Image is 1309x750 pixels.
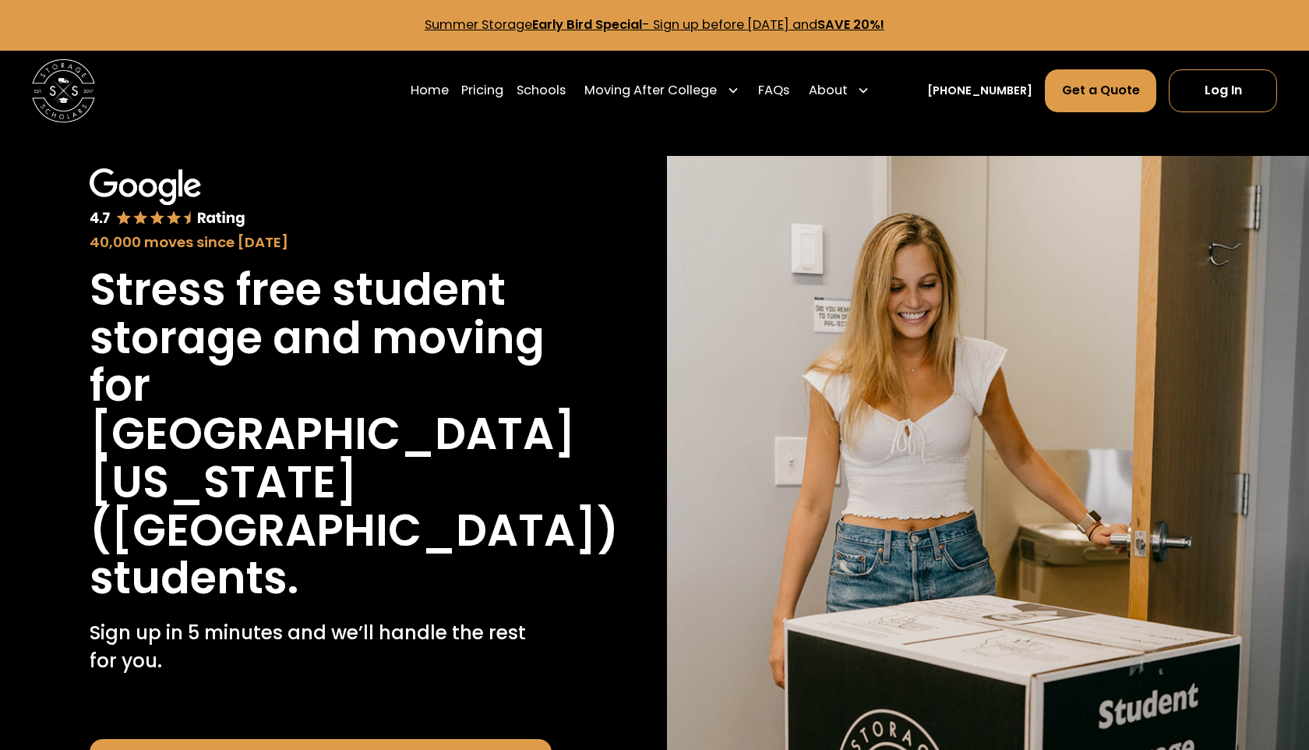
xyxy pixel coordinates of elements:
[584,81,717,100] div: Moving After College
[425,16,884,34] a: Summer StorageEarly Bird Special- Sign up before [DATE] andSAVE 20%!
[90,266,552,410] h1: Stress free student storage and moving for
[461,69,503,113] a: Pricing
[817,16,884,34] strong: SAVE 20%!
[32,59,96,123] img: Storage Scholars main logo
[927,83,1032,99] a: [PHONE_NUMBER]
[1169,69,1277,112] a: Log In
[1045,69,1156,112] a: Get a Quote
[803,69,877,113] div: About
[809,81,848,100] div: About
[32,59,96,123] a: home
[90,554,298,603] h1: students.
[411,69,449,113] a: Home
[758,69,789,113] a: FAQs
[578,69,746,113] div: Moving After College
[532,16,642,34] strong: Early Bird Special
[90,619,552,677] p: Sign up in 5 minutes and we’ll handle the rest for you.
[90,168,245,228] img: Google 4.7 star rating
[517,69,566,113] a: Schools
[90,232,552,253] div: 40,000 moves since [DATE]
[90,410,619,554] h1: [GEOGRAPHIC_DATA][US_STATE] ([GEOGRAPHIC_DATA])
